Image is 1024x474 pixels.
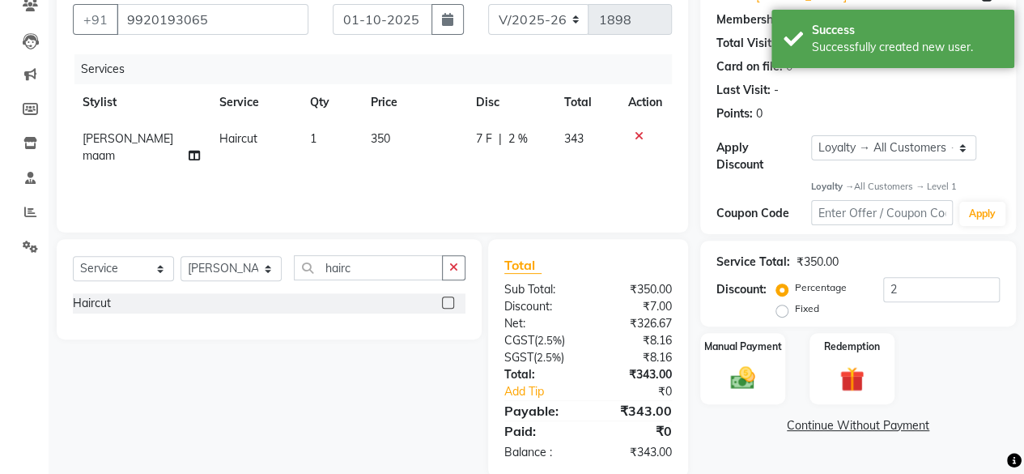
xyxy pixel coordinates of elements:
[492,401,588,421] div: Payable:
[716,254,790,271] div: Service Total:
[588,366,684,383] div: ₹343.00
[537,351,561,364] span: 2.5%
[756,105,763,122] div: 0
[588,349,684,366] div: ₹8.16
[476,130,492,147] span: 7 F
[300,84,361,121] th: Qty
[537,334,562,347] span: 2.5%
[604,383,684,400] div: ₹0
[117,4,308,35] input: Search by Name/Mobile/Email/Code
[716,11,787,28] div: Membership:
[361,84,466,121] th: Price
[219,131,257,146] span: Haircut
[704,339,782,354] label: Manual Payment
[588,401,684,421] div: ₹343.00
[504,257,542,274] span: Total
[588,421,684,441] div: ₹0
[492,421,588,441] div: Paid:
[73,295,111,312] div: Haircut
[492,315,588,332] div: Net:
[774,82,779,99] div: -
[588,444,684,461] div: ₹343.00
[504,350,533,365] span: SGST
[310,131,317,146] span: 1
[371,131,390,146] span: 350
[832,364,872,394] img: _gift.svg
[812,22,1002,39] div: Success
[508,130,528,147] span: 2 %
[716,281,767,298] div: Discount:
[811,181,854,192] strong: Loyalty →
[811,180,1000,194] div: All Customers → Level 1
[588,332,684,349] div: ₹8.16
[716,82,771,99] div: Last Visit:
[492,332,588,349] div: ( )
[492,298,588,315] div: Discount:
[504,333,534,348] span: CGST
[554,84,618,121] th: Total
[588,281,684,298] div: ₹350.00
[618,84,672,121] th: Action
[811,200,953,225] input: Enter Offer / Coupon Code
[703,417,1013,434] a: Continue Without Payment
[716,139,811,173] div: Apply Discount
[588,298,684,315] div: ₹7.00
[294,255,443,280] input: Search or Scan
[73,84,210,121] th: Stylist
[716,105,753,122] div: Points:
[797,254,839,271] div: ₹350.00
[73,4,118,35] button: +91
[492,281,588,298] div: Sub Total:
[210,84,300,121] th: Service
[716,11,1000,28] div: No Active Membership
[812,39,1002,56] div: Successfully created new user.
[466,84,554,121] th: Disc
[83,131,173,163] span: [PERSON_NAME] maam
[492,349,588,366] div: ( )
[499,130,502,147] span: |
[492,366,588,383] div: Total:
[588,315,684,332] div: ₹326.67
[563,131,583,146] span: 343
[723,364,763,392] img: _cash.svg
[716,58,783,75] div: Card on file:
[74,54,684,84] div: Services
[492,444,588,461] div: Balance :
[795,301,819,316] label: Fixed
[959,202,1005,226] button: Apply
[795,280,847,295] label: Percentage
[824,339,880,354] label: Redemption
[716,35,780,52] div: Total Visits:
[716,205,811,222] div: Coupon Code
[492,383,604,400] a: Add Tip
